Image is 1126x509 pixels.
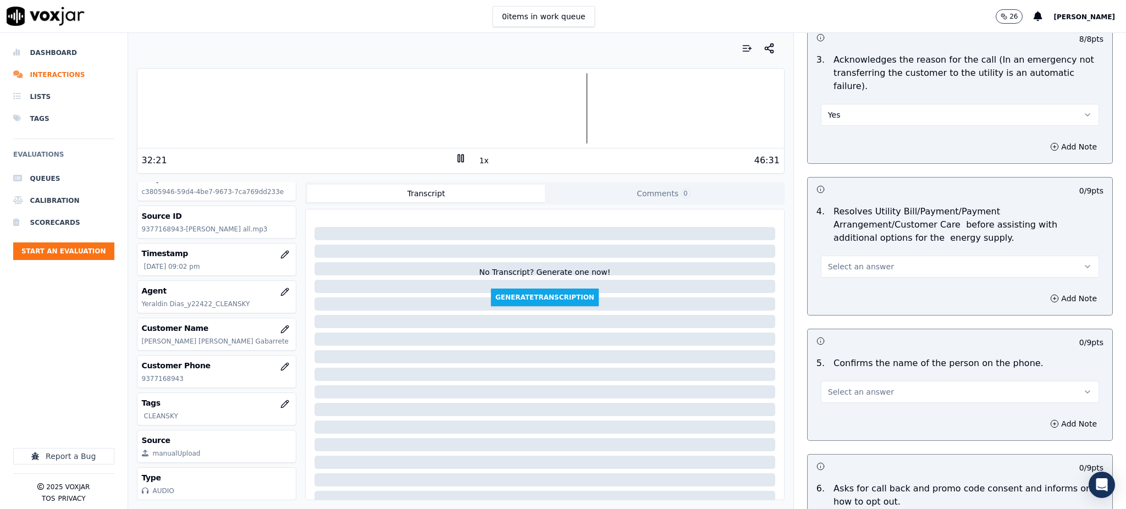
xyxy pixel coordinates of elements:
[13,108,114,130] a: Tags
[142,187,292,196] p: c3805946-59d4-4be7-9673-7ca769dd233e
[13,42,114,64] a: Dashboard
[13,212,114,234] a: Scorecards
[7,7,85,26] img: voxjar logo
[828,386,894,397] span: Select an answer
[13,64,114,86] a: Interactions
[996,9,1023,24] button: 26
[142,435,292,446] h3: Source
[153,449,201,458] div: manualUpload
[13,148,114,168] h6: Evaluations
[142,285,292,296] h3: Agent
[142,397,292,408] h3: Tags
[754,154,780,167] div: 46:31
[13,242,114,260] button: Start an Evaluation
[834,357,1044,370] p: Confirms the name of the person on the phone.
[1044,139,1103,154] button: Add Note
[142,337,292,346] p: [PERSON_NAME] [PERSON_NAME] Gabarrete
[545,185,782,202] button: Comments
[1053,10,1126,23] button: [PERSON_NAME]
[493,6,595,27] button: 0items in work queue
[812,53,829,93] p: 3 .
[834,205,1103,245] p: Resolves Utility Bill/Payment/Payment Arrangement/Customer Care before assisting with additional ...
[1079,34,1103,45] p: 8 / 8 pts
[144,412,292,421] p: CLEANSKY
[491,289,599,306] button: GenerateTranscription
[1089,472,1115,498] div: Open Intercom Messenger
[828,261,894,272] span: Select an answer
[479,267,610,289] div: No Transcript? Generate one now!
[142,360,292,371] h3: Customer Phone
[681,189,691,198] span: 0
[13,86,114,108] a: Lists
[13,448,114,464] button: Report a Bug
[142,374,292,383] p: 9377168943
[996,9,1034,24] button: 26
[812,357,829,370] p: 5 .
[307,185,545,202] button: Transcript
[46,483,90,491] p: 2025 Voxjar
[142,323,292,334] h3: Customer Name
[1079,337,1103,348] p: 0 / 9 pts
[13,168,114,190] a: Queues
[153,486,174,495] div: AUDIO
[1044,416,1103,431] button: Add Note
[58,494,85,503] button: Privacy
[812,205,829,245] p: 4 .
[144,262,292,271] p: [DATE] 09:02 pm
[1009,12,1018,21] p: 26
[13,190,114,212] a: Calibration
[142,211,292,222] h3: Source ID
[142,225,292,234] p: 9377168943-[PERSON_NAME] all.mp3
[834,482,1103,508] p: Asks for call back and promo code consent and informs on how to opt out.
[1053,13,1115,21] span: [PERSON_NAME]
[142,248,292,259] h3: Timestamp
[834,53,1103,93] p: Acknowledges the reason for the call (In an emergency not transferring the customer to the utilit...
[142,300,292,308] p: Yeraldin Dias_y22422_CLEANSKY
[812,482,829,508] p: 6 .
[1079,185,1103,196] p: 0 / 9 pts
[1044,291,1103,306] button: Add Note
[42,494,55,503] button: TOS
[142,472,292,483] h3: Type
[1079,462,1103,473] p: 0 / 9 pts
[142,154,167,167] div: 32:21
[477,153,491,168] button: 1x
[828,109,841,120] span: Yes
